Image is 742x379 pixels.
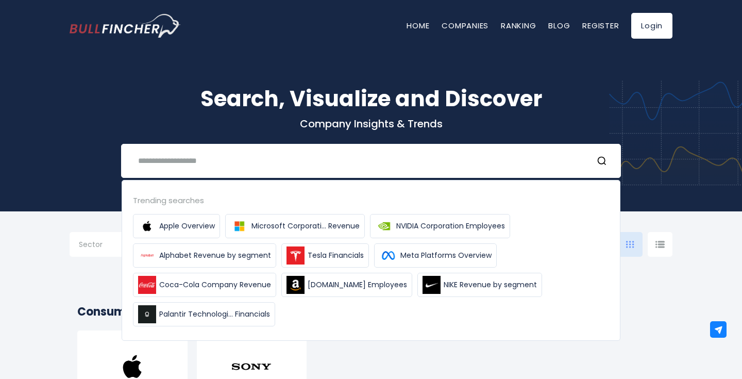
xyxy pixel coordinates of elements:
div: Trending searches [133,194,609,206]
img: icon-comp-list-view.svg [655,241,665,248]
a: Ranking [501,20,536,31]
a: Alphabet Revenue by segment [133,243,276,268]
a: NIKE Revenue by segment [417,273,542,297]
span: NVIDIA Corporation Employees [396,221,505,232]
a: Microsoft Corporati... Revenue [225,214,365,238]
img: icon-comp-grid.svg [626,241,634,248]
a: Register [582,20,619,31]
img: Bullfincher logo [70,14,181,38]
h1: Search, Visualize and Discover [70,83,672,115]
a: Go to homepage [70,14,180,38]
a: Meta Platforms Overview [374,243,497,268]
a: Login [631,13,672,39]
a: Apple Overview [133,214,220,238]
button: Search [597,154,610,168]
a: NVIDIA Corporation Employees [370,214,510,238]
span: Meta Platforms Overview [400,250,492,261]
a: Palantir Technologi... Financials [133,302,275,326]
span: NIKE Revenue by segment [444,279,537,290]
a: Home [407,20,429,31]
span: Palantir Technologi... Financials [159,309,270,320]
a: [DOMAIN_NAME] Employees [281,273,412,297]
span: Apple Overview [159,221,215,232]
a: Blog [548,20,570,31]
span: Tesla Financials [308,250,364,261]
span: Microsoft Corporati... Revenue [251,221,360,232]
span: Coca-Cola Company Revenue [159,279,271,290]
span: Sector [79,240,103,249]
span: [DOMAIN_NAME] Employees [308,279,407,290]
a: Coca-Cola Company Revenue [133,273,276,297]
p: Company Insights & Trends [70,117,672,130]
span: Alphabet Revenue by segment [159,250,271,261]
h2: Consumer Electronics [77,303,665,320]
a: Tesla Financials [281,243,369,268]
a: Companies [442,20,488,31]
input: Selection [79,236,145,255]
